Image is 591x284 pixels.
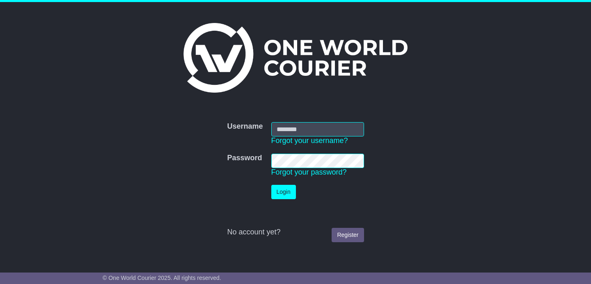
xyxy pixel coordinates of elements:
a: Forgot your password? [271,168,347,176]
a: Register [332,228,364,242]
span: © One World Courier 2025. All rights reserved. [103,275,221,281]
div: No account yet? [227,228,364,237]
label: Password [227,154,262,163]
a: Forgot your username? [271,136,348,145]
button: Login [271,185,296,199]
label: Username [227,122,263,131]
img: One World [183,23,408,93]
